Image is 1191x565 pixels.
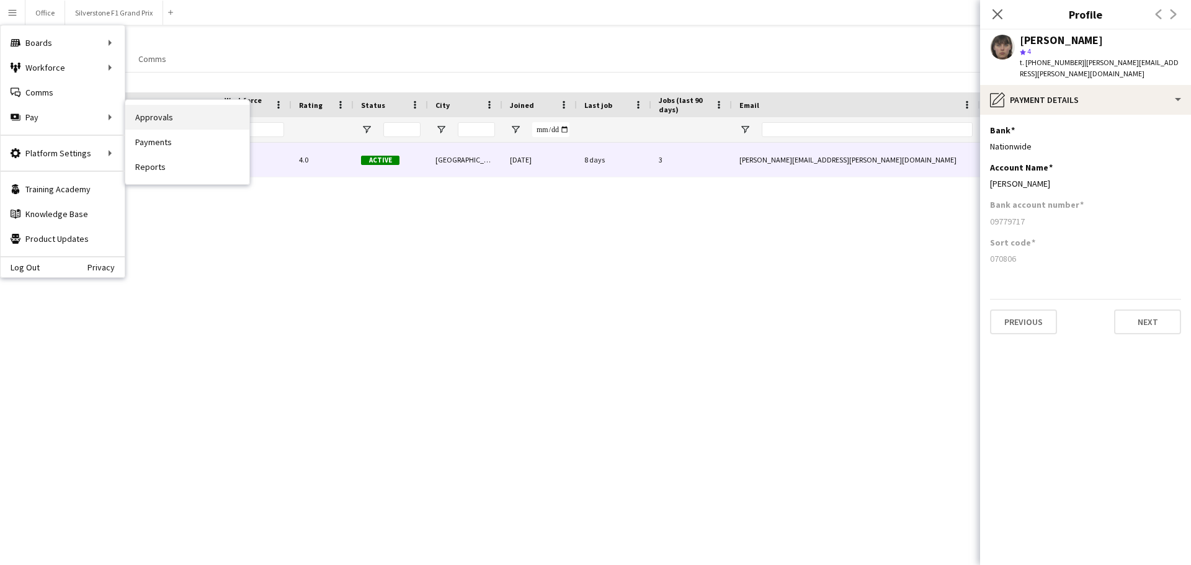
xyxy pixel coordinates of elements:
input: Joined Filter Input [532,122,569,137]
span: Email [739,100,759,110]
a: Product Updates [1,226,125,251]
div: 0092 [217,143,292,177]
button: Silverstone F1 Grand Prix [65,1,163,25]
div: 09779717 [990,216,1181,227]
span: Status [361,100,385,110]
a: Approvals [125,105,249,130]
button: Open Filter Menu [510,124,521,135]
a: Log Out [1,262,40,272]
div: [DATE] [502,143,577,177]
a: Comms [133,51,171,67]
button: Open Filter Menu [739,124,751,135]
span: Jobs (last 90 days) [659,96,710,114]
span: Joined [510,100,534,110]
button: Office [25,1,65,25]
div: [PERSON_NAME] [990,178,1181,189]
button: Open Filter Menu [435,124,447,135]
a: Privacy [87,262,125,272]
div: Workforce [1,55,125,80]
div: 070806 [990,253,1181,264]
div: 3 [651,143,732,177]
div: [PERSON_NAME] [1020,35,1103,46]
div: [GEOGRAPHIC_DATA] [428,143,502,177]
span: Active [361,156,399,165]
span: City [435,100,450,110]
div: 8 days [577,143,651,177]
a: Training Academy [1,177,125,202]
span: Last job [584,100,612,110]
input: City Filter Input [458,122,495,137]
div: [PERSON_NAME][EMAIL_ADDRESS][PERSON_NAME][DOMAIN_NAME] [732,143,980,177]
span: | [PERSON_NAME][EMAIL_ADDRESS][PERSON_NAME][DOMAIN_NAME] [1020,58,1179,78]
a: Reports [125,154,249,179]
span: Comms [138,53,166,65]
a: Comms [1,80,125,105]
div: Pay [1,105,125,130]
button: Next [1114,309,1181,334]
span: Rating [299,100,323,110]
div: Boards [1,30,125,55]
div: 4.0 [292,143,354,177]
div: Platform Settings [1,141,125,166]
input: Status Filter Input [383,122,421,137]
div: Payment details [980,85,1191,115]
span: 4 [1027,47,1031,56]
a: Payments [125,130,249,154]
h3: Bank [990,125,1015,136]
h3: Account Name [990,162,1053,173]
h3: Sort code [990,237,1035,248]
div: Nationwide [990,141,1181,152]
button: Previous [990,309,1057,334]
a: Knowledge Base [1,202,125,226]
button: Open Filter Menu [361,124,372,135]
h3: Profile [980,6,1191,22]
input: Email Filter Input [762,122,973,137]
span: Workforce ID [225,96,269,114]
span: t. [PHONE_NUMBER] [1020,58,1084,67]
input: Workforce ID Filter Input [247,122,284,137]
h3: Bank account number [990,199,1084,210]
